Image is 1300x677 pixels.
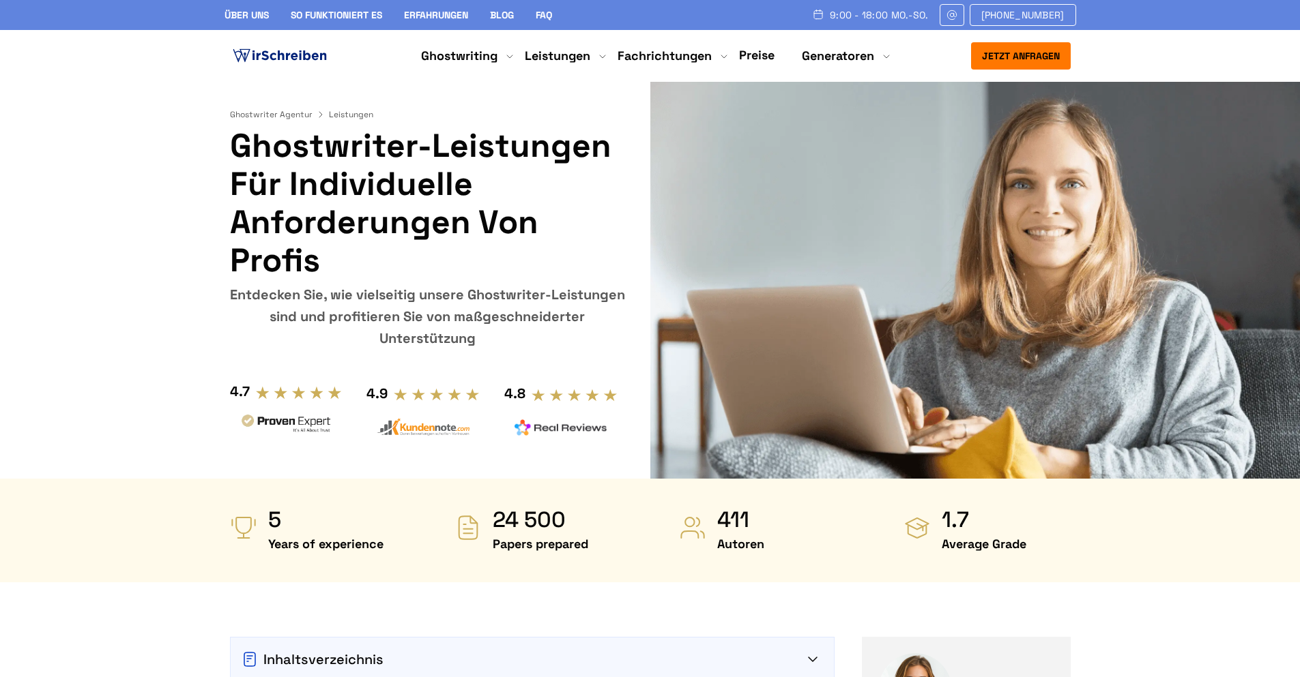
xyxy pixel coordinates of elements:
[717,506,764,533] strong: 411
[493,533,588,555] span: Papers prepared
[971,42,1071,70] button: Jetzt anfragen
[525,48,590,64] a: Leistungen
[618,48,712,64] a: Fachrichtungen
[739,47,775,63] a: Preise
[230,514,257,541] img: Years of experience
[970,4,1076,26] a: [PHONE_NUMBER]
[404,9,468,21] a: Erfahrungen
[393,387,480,402] img: stars
[679,514,706,541] img: Autoren
[377,418,470,436] img: kundennote
[490,9,514,21] a: Blog
[240,412,332,438] img: provenexpert
[981,10,1065,20] span: [PHONE_NUMBER]
[230,109,326,120] a: Ghostwriter Agentur
[230,380,250,402] div: 4.7
[230,127,625,280] h1: Ghostwriter-Leistungen für individuelle Anforderungen von Profis
[454,514,482,541] img: Papers prepared
[904,514,931,541] img: Average Grade
[942,533,1026,555] span: Average Grade
[366,382,388,404] div: 4.9
[230,46,330,66] img: logo ghostwriter-österreich
[515,419,607,436] img: realreviews
[830,10,929,20] span: 9:00 - 18:00 Mo.-So.
[493,506,588,533] strong: 24 500
[531,388,618,402] img: stars
[268,533,384,555] span: Years of experience
[242,648,823,670] div: Inhaltsverzeichnis
[946,10,958,20] img: Email
[812,9,824,20] img: Schedule
[504,382,525,404] div: 4.8
[230,284,625,349] div: Entdecken Sie, wie vielseitig unsere Ghostwriter-Leistungen sind und profitieren Sie von maßgesch...
[225,9,269,21] a: Über uns
[268,506,384,533] strong: 5
[802,48,874,64] a: Generatoren
[291,9,382,21] a: So funktioniert es
[255,385,343,400] img: stars
[421,48,497,64] a: Ghostwriting
[536,9,552,21] a: FAQ
[717,533,764,555] span: Autoren
[329,109,373,120] span: Leistungen
[942,506,1026,533] strong: 1.7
